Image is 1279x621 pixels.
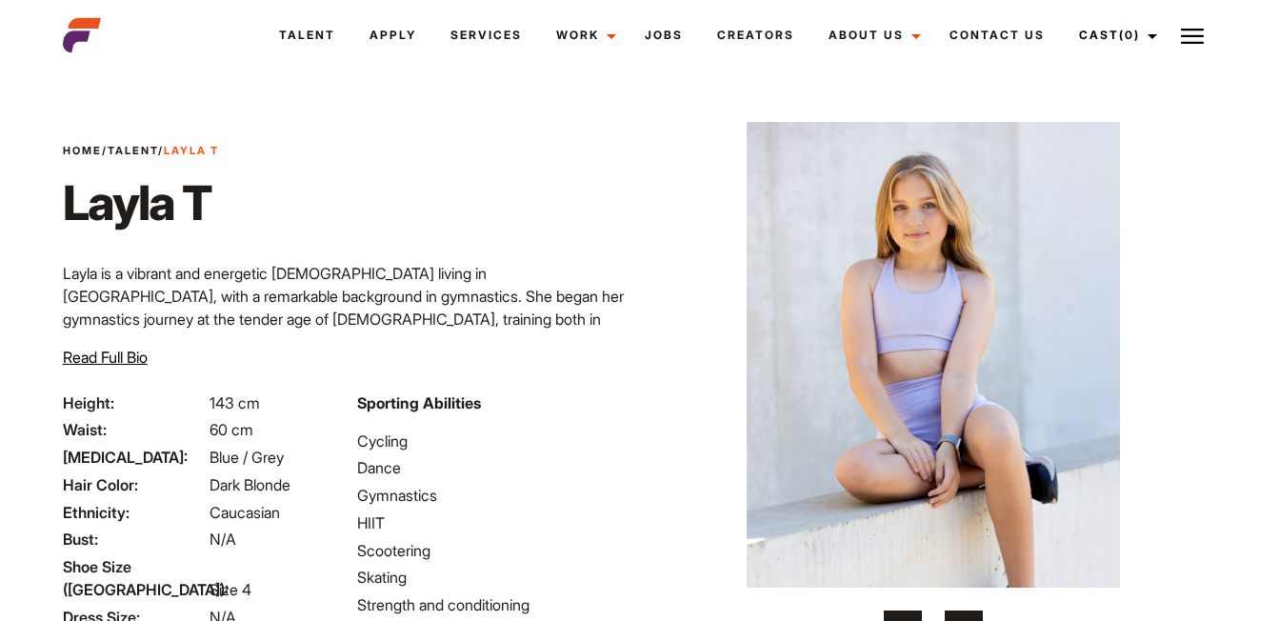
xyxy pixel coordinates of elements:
a: Jobs [628,10,700,61]
span: Read Full Bio [63,348,148,367]
a: Work [539,10,628,61]
img: adada [685,122,1182,588]
span: Ethnicity: [63,501,206,524]
span: Blue / Grey [210,448,284,467]
button: Read Full Bio [63,346,148,369]
span: N/A [210,530,236,549]
span: 143 cm [210,393,260,412]
li: Strength and conditioning [357,593,629,616]
span: Hair Color: [63,473,206,496]
span: Caucasian [210,503,280,522]
a: Services [433,10,539,61]
strong: Layla T [164,144,219,157]
img: Burger icon [1181,25,1204,48]
a: Contact Us [932,10,1062,61]
li: HIIT [357,511,629,534]
a: Cast(0) [1062,10,1169,61]
span: Waist: [63,418,206,441]
a: Talent [262,10,352,61]
span: / / [63,143,219,159]
li: Dance [357,456,629,479]
strong: Sporting Abilities [357,393,481,412]
li: Scootering [357,539,629,562]
span: [MEDICAL_DATA]: [63,446,206,469]
span: 60 cm [210,420,253,439]
span: (0) [1119,28,1140,42]
li: Gymnastics [357,484,629,507]
span: Shoe Size ([GEOGRAPHIC_DATA]): [63,555,206,601]
img: cropped-aefm-brand-fav-22-square.png [63,16,101,54]
a: About Us [811,10,932,61]
span: Height: [63,391,206,414]
a: Home [63,144,102,157]
h1: Layla T [63,174,219,231]
span: Bust: [63,528,206,551]
a: Talent [108,144,158,157]
li: Cycling [357,430,629,452]
a: Apply [352,10,433,61]
p: Layla is a vibrant and energetic [DEMOGRAPHIC_DATA] living in [GEOGRAPHIC_DATA], with a remarkabl... [63,262,629,445]
span: Size 4 [210,580,251,599]
a: Creators [700,10,811,61]
span: Dark Blonde [210,475,290,494]
li: Skating [357,566,629,589]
